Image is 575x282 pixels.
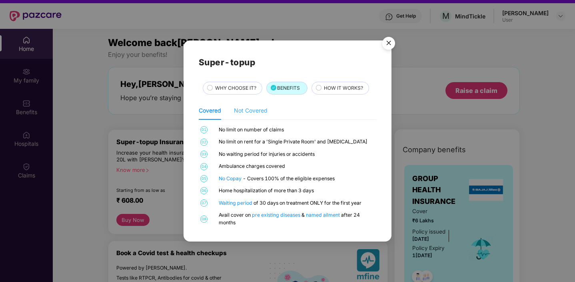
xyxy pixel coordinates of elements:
[219,151,374,158] div: No waiting period for injuries or accidents
[200,175,208,182] span: 05
[219,187,374,194] div: Home hospitalization of more than 3 days
[200,163,208,170] span: 04
[199,56,377,69] h2: Super-topup
[377,33,399,54] button: Close
[200,126,208,133] span: 01
[219,175,243,181] a: No Copay
[219,200,254,206] a: Waiting period
[219,211,374,226] div: Avail cover on & after 24 months
[219,126,374,133] div: No limit on number of claims
[252,212,301,218] a: pre existing diseases
[215,85,256,92] span: WHY CHOOSE IT?
[277,85,300,92] span: BENEFITS
[306,212,341,218] a: named ailment
[219,163,374,170] div: Ambulance charges covered
[200,151,208,158] span: 03
[219,138,374,145] div: No limit on rent for a 'Single Private Room' and [MEDICAL_DATA]
[200,216,208,223] span: 08
[199,106,221,115] div: Covered
[200,199,208,207] span: 07
[219,199,374,207] div: of 30 days on treatment ONLY for the first year
[234,106,268,115] div: Not Covered
[324,85,363,92] span: HOW IT WORKS?
[200,139,208,146] span: 02
[219,175,374,182] div: - Covers 100% of the eligible expenses
[377,33,400,56] img: svg+xml;base64,PHN2ZyB4bWxucz0iaHR0cDovL3d3dy53My5vcmcvMjAwMC9zdmciIHdpZHRoPSI1NiIgaGVpZ2h0PSI1Ni...
[200,187,208,194] span: 06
